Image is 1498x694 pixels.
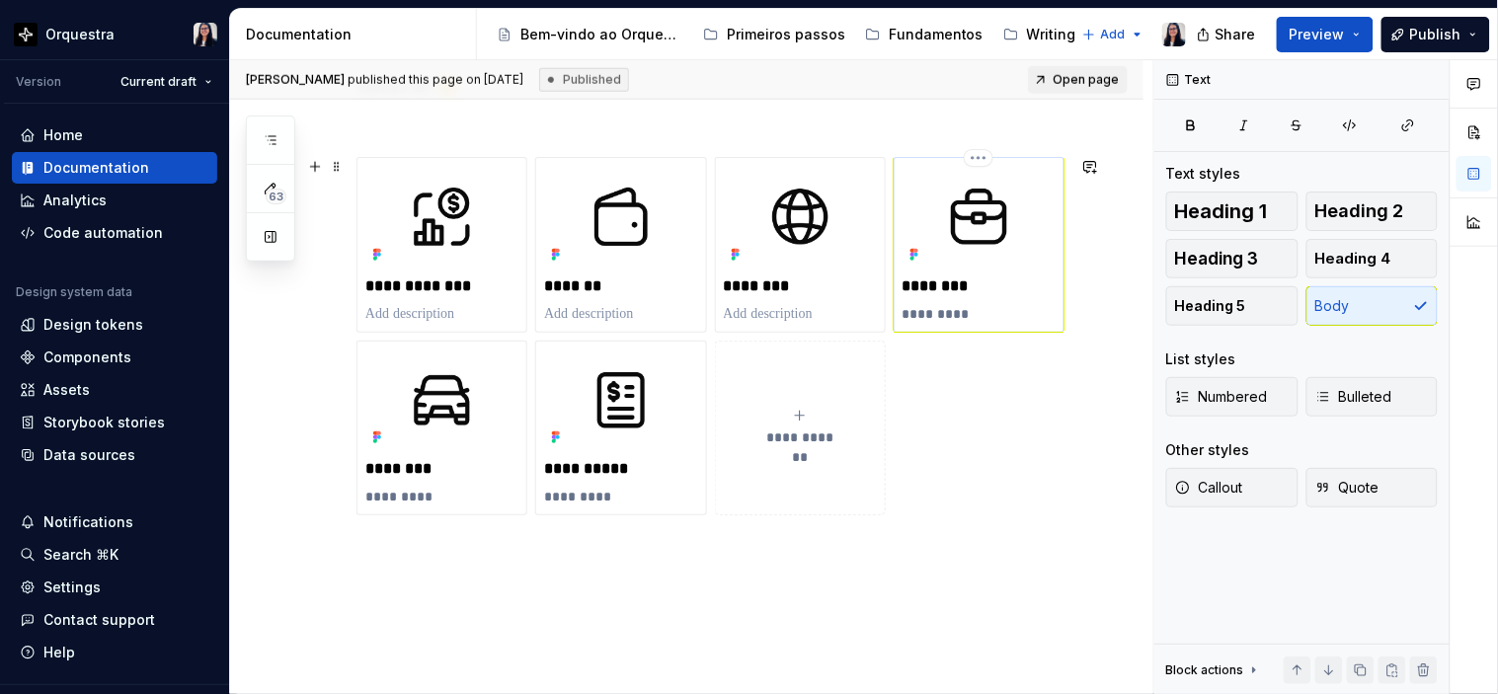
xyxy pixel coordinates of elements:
[12,342,217,373] a: Components
[43,512,133,532] div: Notifications
[365,166,518,269] img: 44d29273-d331-43fc-bf7e-8b00b77b116d.png
[1053,72,1119,88] span: Open page
[43,445,135,465] div: Data sources
[1027,25,1076,44] div: Writing
[120,74,197,90] span: Current draft
[12,309,217,341] a: Design tokens
[1315,387,1392,407] span: Bulleted
[43,610,155,630] div: Contact support
[246,25,468,44] div: Documentation
[43,315,143,335] div: Design tokens
[1166,192,1299,231] button: Heading 1
[1076,21,1150,48] button: Add
[45,25,115,44] div: Orquestra
[1166,239,1299,278] button: Heading 3
[12,604,217,636] button: Contact support
[489,15,1072,54] div: Page tree
[1175,249,1259,269] span: Heading 3
[43,413,165,432] div: Storybook stories
[1175,296,1246,316] span: Heading 5
[1277,17,1374,52] button: Preview
[889,25,984,44] div: Fundamentos
[857,19,991,50] a: Fundamentos
[1162,23,1186,46] img: Isabela Braga
[1028,66,1128,94] a: Open page
[43,223,163,243] div: Code automation
[1166,440,1250,460] div: Other styles
[1166,468,1299,507] button: Callout
[1315,249,1391,269] span: Heading 4
[1306,239,1439,278] button: Heading 4
[246,72,345,87] span: [PERSON_NAME]
[43,191,107,210] div: Analytics
[1166,286,1299,326] button: Heading 5
[995,19,1084,50] a: Writing
[12,539,217,571] button: Search ⌘K
[1306,192,1439,231] button: Heading 2
[194,23,217,46] img: Isabela Braga
[43,380,90,400] div: Assets
[1166,656,1262,684] div: Block actions
[365,349,518,452] img: efe5f6e0-498e-4837-b12f-63cc5af4dafa.png
[1216,25,1256,44] span: Share
[1315,478,1380,498] span: Quote
[43,545,118,565] div: Search ⌘K
[544,349,697,452] img: 18e63480-18be-4e43-9dcc-07a7dd662088.png
[14,23,38,46] img: 2d16a307-6340-4442-b48d-ad77c5bc40e7.png
[246,72,523,88] span: published this page on [DATE]
[695,19,853,50] a: Primeiros passos
[12,572,217,603] a: Settings
[903,166,1056,269] img: 183a0563-9ae2-447e-b23b-bf272d5217ac.png
[12,374,217,406] a: Assets
[1290,25,1345,44] span: Preview
[12,506,217,538] button: Notifications
[1101,27,1126,42] span: Add
[1175,478,1243,498] span: Callout
[4,13,225,55] button: OrquestraIsabela Braga
[12,119,217,151] a: Home
[1166,377,1299,417] button: Numbered
[112,68,221,96] button: Current draft
[43,347,131,367] div: Components
[12,439,217,471] a: Data sources
[12,637,217,668] button: Help
[16,284,132,300] div: Design system data
[1166,662,1244,678] div: Block actions
[12,152,217,184] a: Documentation
[43,578,101,597] div: Settings
[12,185,217,216] a: Analytics
[1410,25,1461,44] span: Publish
[43,158,149,178] div: Documentation
[520,25,683,44] div: Bem-vindo ao Orquestra!
[43,643,75,662] div: Help
[727,25,845,44] div: Primeiros passos
[1315,201,1404,221] span: Heading 2
[1175,387,1268,407] span: Numbered
[1166,164,1241,184] div: Text styles
[1166,349,1236,369] div: List styles
[1381,17,1490,52] button: Publish
[1175,201,1268,221] span: Heading 1
[489,19,691,50] a: Bem-vindo ao Orquestra!
[1187,17,1269,52] button: Share
[12,407,217,438] a: Storybook stories
[1306,377,1439,417] button: Bulleted
[12,217,217,249] a: Code automation
[539,68,629,92] div: Published
[43,125,83,145] div: Home
[544,166,697,269] img: fa326ff3-5e78-4968-950e-454f540b7e6f.png
[266,189,286,204] span: 63
[16,74,61,90] div: Version
[1306,468,1439,507] button: Quote
[724,166,877,269] img: 4f3f0350-0bc3-4cf5-903a-d05de612d26b.png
